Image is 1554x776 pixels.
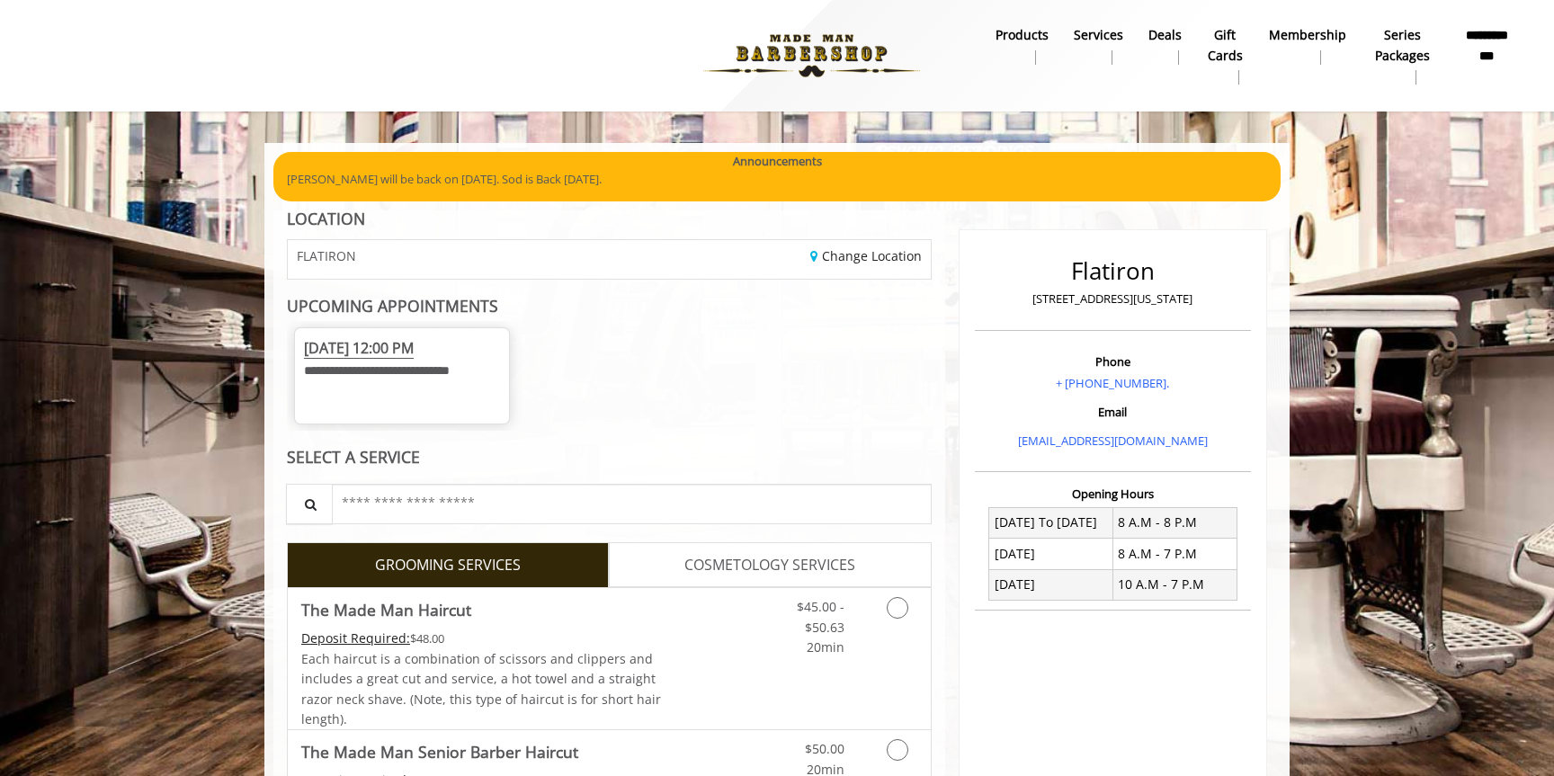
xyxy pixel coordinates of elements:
span: COSMETOLOGY SERVICES [684,554,855,577]
b: Series packages [1371,25,1433,66]
span: [DATE] 12:00 PM [304,338,414,359]
img: Made Man Barbershop logo [688,6,935,105]
p: [PERSON_NAME] will be back on [DATE]. Sod is Back [DATE]. [287,170,1267,189]
b: The Made Man Haircut [301,597,471,622]
span: $45.00 - $50.63 [797,598,844,635]
button: Service Search [286,484,333,524]
h3: Opening Hours [975,487,1251,500]
span: This service needs some Advance to be paid before we block your appointment [301,629,410,647]
b: Deals [1148,25,1182,45]
b: Announcements [733,152,822,171]
a: [EMAIL_ADDRESS][DOMAIN_NAME] [1018,433,1208,449]
span: Each haircut is a combination of scissors and clippers and includes a great cut and service, a ho... [301,650,661,727]
td: 10 A.M - 7 P.M [1112,569,1237,600]
td: [DATE] [989,569,1113,600]
b: The Made Man Senior Barber Haircut [301,739,578,764]
div: $48.00 [301,629,663,648]
b: UPCOMING APPOINTMENTS [287,295,498,317]
div: SELECT A SERVICE [287,449,932,466]
td: 8 A.M - 8 P.M [1112,507,1237,538]
td: [DATE] To [DATE] [989,507,1113,538]
span: GROOMING SERVICES [375,554,521,577]
span: FLATIRON [297,249,356,263]
b: products [996,25,1049,45]
b: LOCATION [287,208,365,229]
td: [DATE] [989,539,1113,569]
b: gift cards [1207,25,1244,66]
span: 20min [807,638,844,656]
a: MembershipMembership [1256,22,1359,69]
a: Productsproducts [983,22,1061,69]
a: ServicesServices [1061,22,1136,69]
a: Change Location [810,247,922,264]
b: Services [1074,25,1123,45]
a: Gift cardsgift cards [1194,22,1256,89]
span: $50.00 [805,740,844,757]
h3: Phone [979,355,1246,368]
b: Membership [1269,25,1346,45]
td: 8 A.M - 7 P.M [1112,539,1237,569]
p: [STREET_ADDRESS][US_STATE] [979,290,1246,308]
a: DealsDeals [1136,22,1194,69]
h2: Flatiron [979,258,1246,284]
h3: Email [979,406,1246,418]
a: + [PHONE_NUMBER]. [1056,375,1169,391]
a: Series packagesSeries packages [1359,22,1446,89]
